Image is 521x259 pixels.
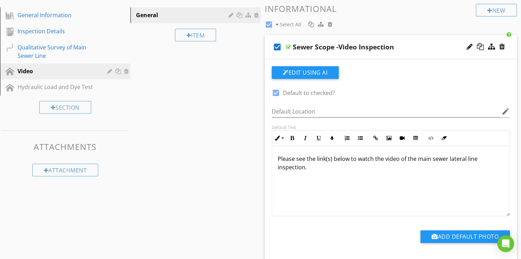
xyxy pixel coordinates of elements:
[409,131,422,145] button: Insert Table
[265,4,517,13] h3: Informational
[272,39,283,55] i: check_box
[354,131,367,145] button: Unordered List
[39,101,91,114] div: Section
[476,4,517,16] div: New
[325,131,339,145] button: Colors
[272,106,500,117] input: Default Location
[272,131,285,145] button: Inline Style
[175,29,216,41] div: Item
[18,43,97,60] div: Qualitative Survey of Main Sewer Line
[369,131,382,145] button: Insert Link (Ctrl+K)
[279,21,301,28] span: Select All
[18,83,97,91] div: Hydraulic Load and Dye Test
[299,131,312,145] button: Italic (Ctrl+I)
[382,131,395,145] button: Insert Image (Ctrl+P)
[136,11,231,19] div: General
[18,27,97,35] div: Inspection Details
[32,164,99,176] div: Attachment
[18,67,97,75] div: Video
[501,107,510,116] i: edit
[312,131,325,145] button: Underline (Ctrl+U)
[18,11,97,19] div: General Information
[293,43,394,51] div: Sewer Scope -Video Inspection
[395,131,409,145] button: Insert Video
[272,66,339,79] button: Edit Using AI
[285,131,299,145] button: Bold (Ctrl+B)
[272,124,510,130] div: Default Text
[420,230,510,243] button: Add Default Photo
[424,131,437,145] button: Code View
[340,131,354,145] button: Ordered List
[437,131,451,145] button: Clear Formatting
[497,235,514,252] div: Open Intercom Messenger
[278,155,504,171] p: Please see the link(s) below to watch the video of the main sewer lateral line inspection.
[283,89,335,96] label: Default to checked?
